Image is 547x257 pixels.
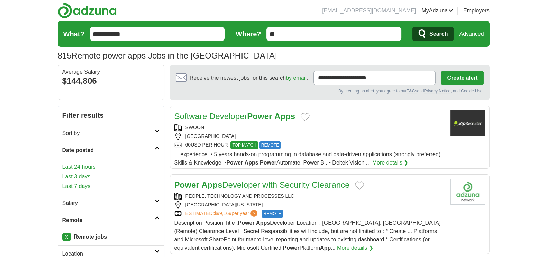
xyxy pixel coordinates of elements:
[63,29,84,39] label: What?
[174,133,445,140] div: [GEOGRAPHIC_DATA]
[238,220,255,226] strong: Power
[274,112,295,121] strong: Apps
[459,27,484,41] a: Advanced
[62,163,160,171] a: Last 24 hours
[58,106,164,125] h2: Filter results
[62,182,160,190] a: Last 7 days
[62,129,155,138] h2: Sort by
[58,51,277,60] h1: Remote power apps Jobs in the [GEOGRAPHIC_DATA]
[190,74,308,82] span: Receive the newest jobs for this search :
[412,27,454,41] button: Search
[450,179,485,205] img: Company logo
[174,151,442,166] span: ... experience. • 5 years hands-on programming in database and data-driven applications (strongly...
[58,50,72,62] span: 815
[424,89,450,94] a: Privacy Notice
[283,245,299,251] strong: Power
[301,113,310,121] button: Add to favorite jobs
[355,181,364,190] button: Add to favorite jobs
[421,7,453,15] a: MyAdzuna
[259,141,281,149] span: REMOTE
[58,3,117,18] img: Adzuna logo
[62,146,155,154] h2: Date posted
[214,211,231,216] span: $99,169
[174,180,350,189] a: Power AppsDeveloper with Security Clearance
[450,110,485,136] img: Company logo
[226,160,243,166] strong: Power
[463,7,490,15] a: Employers
[58,212,164,229] a: Remote
[320,245,331,251] strong: App
[174,201,445,209] div: [GEOGRAPHIC_DATA][US_STATE]
[262,210,283,218] span: REMOTE
[58,125,164,142] a: Sort by
[250,210,257,217] span: ?
[74,234,107,240] strong: Remote jobs
[62,69,160,75] div: Average Salary
[230,141,258,149] span: TOP MATCH
[429,27,448,41] span: Search
[337,244,373,252] a: More details ❯
[245,160,258,166] strong: Apps
[58,142,164,159] a: Date posted
[256,220,270,226] strong: Apps
[260,160,276,166] strong: Power
[174,124,445,131] div: SWOON
[441,71,483,85] button: Create alert
[174,180,199,189] strong: Power
[185,210,259,218] a: ESTIMATED:$99,169per year?
[174,112,295,121] a: Software DeveloperPower Apps
[62,216,155,224] h2: Remote
[58,195,164,212] a: Salary
[407,89,417,94] a: T&Cs
[247,112,272,121] strong: Power
[174,193,445,200] div: PEOPLE, TECHNOLOGY AND PROCESSES LLC
[174,141,445,149] div: 60USD PER HOUR
[62,75,160,87] div: $144,806
[236,29,261,39] label: Where?
[62,199,155,207] h2: Salary
[174,220,441,251] span: Description Position Title : Developer Location : [GEOGRAPHIC_DATA], [GEOGRAPHIC_DATA] (Remote) C...
[286,75,307,81] a: by email
[176,88,484,94] div: By creating an alert, you agree to our and , and Cookie Use.
[322,7,416,15] li: [EMAIL_ADDRESS][DOMAIN_NAME]
[62,172,160,181] a: Last 3 days
[201,180,222,189] strong: Apps
[372,159,409,167] a: More details ❯
[62,233,71,241] a: X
